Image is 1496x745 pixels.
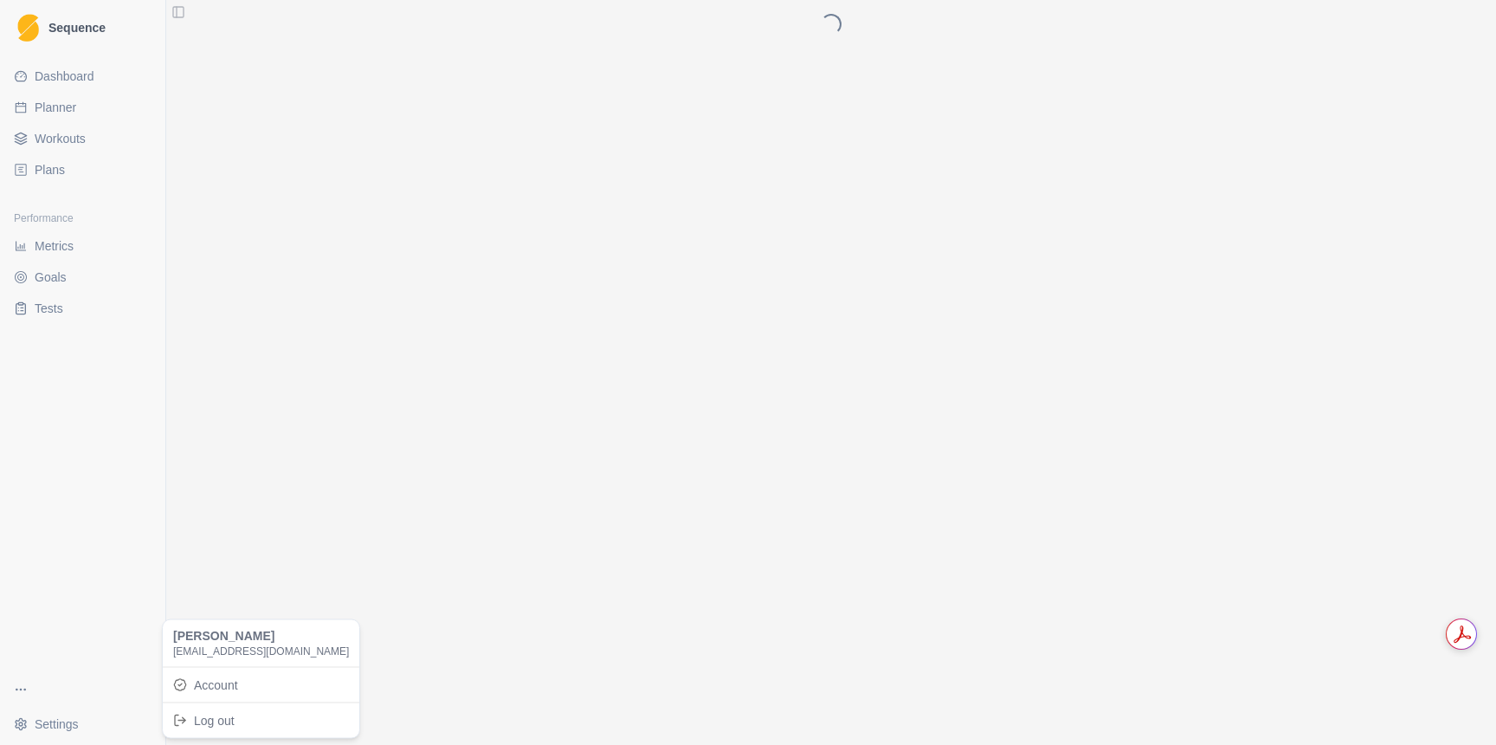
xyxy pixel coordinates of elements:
a: Account [166,670,356,698]
span: [PERSON_NAME] [173,629,349,645]
span: Metrics [35,237,74,255]
span: Goals [35,269,67,286]
div: Log out [166,706,356,734]
span: Planner [35,99,76,116]
div: Settings [162,619,360,739]
span: Tests [35,300,63,317]
span: Plans [35,161,65,178]
span: Dashboard [35,68,94,85]
span: Sequence [48,22,106,34]
img: Logo [17,14,39,42]
span: [EMAIL_ADDRESS][DOMAIN_NAME] [173,644,349,658]
span: Workouts [35,130,86,147]
button: Settings [7,710,158,738]
div: Performance [7,204,158,232]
